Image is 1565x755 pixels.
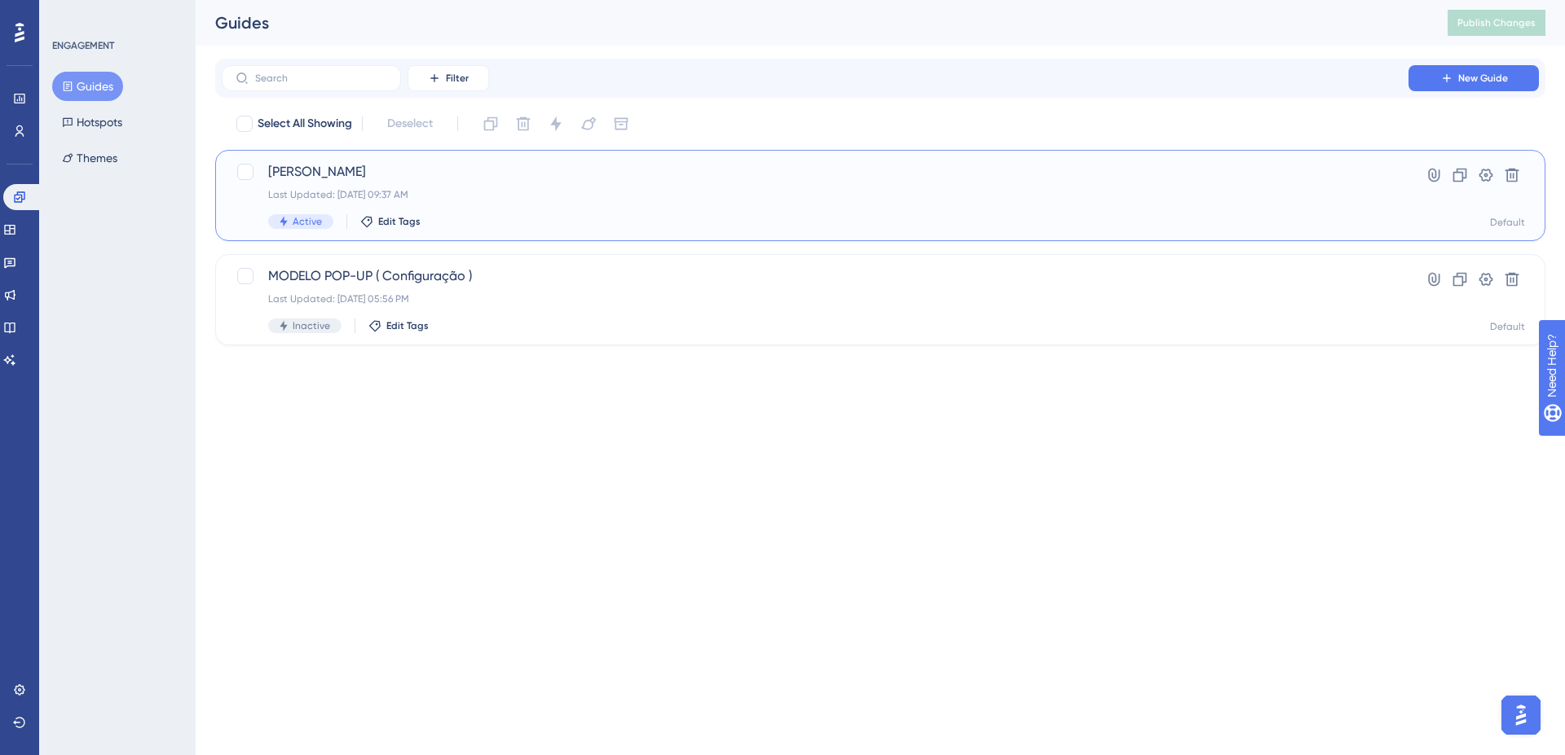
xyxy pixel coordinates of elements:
button: Edit Tags [360,215,421,228]
button: Filter [408,65,489,91]
button: Edit Tags [368,319,429,332]
div: Last Updated: [DATE] 05:56 PM [268,292,1362,305]
button: Guides [52,72,123,101]
span: Inactive [293,319,330,332]
span: Need Help? [38,4,102,24]
div: Guides [215,11,1407,34]
span: Active [293,215,322,228]
span: Filter [446,72,469,85]
button: Deselect [373,109,447,138]
button: New Guide [1408,65,1539,91]
span: Edit Tags [386,319,429,332]
input: Search [255,72,387,84]
span: Publish Changes [1457,16,1536,29]
span: Select All Showing [258,114,352,134]
div: Default [1490,320,1525,333]
span: Deselect [387,114,433,134]
button: Hotspots [52,108,132,137]
div: Last Updated: [DATE] 09:37 AM [268,188,1362,201]
span: [PERSON_NAME] [268,162,1362,182]
button: Publish Changes [1448,10,1545,36]
button: Themes [52,143,127,173]
div: Default [1490,216,1525,229]
span: Edit Tags [378,215,421,228]
span: New Guide [1458,72,1508,85]
div: ENGAGEMENT [52,39,114,52]
iframe: UserGuiding AI Assistant Launcher [1497,691,1545,740]
span: MODELO POP-UP ( Configuração ) [268,266,1362,286]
